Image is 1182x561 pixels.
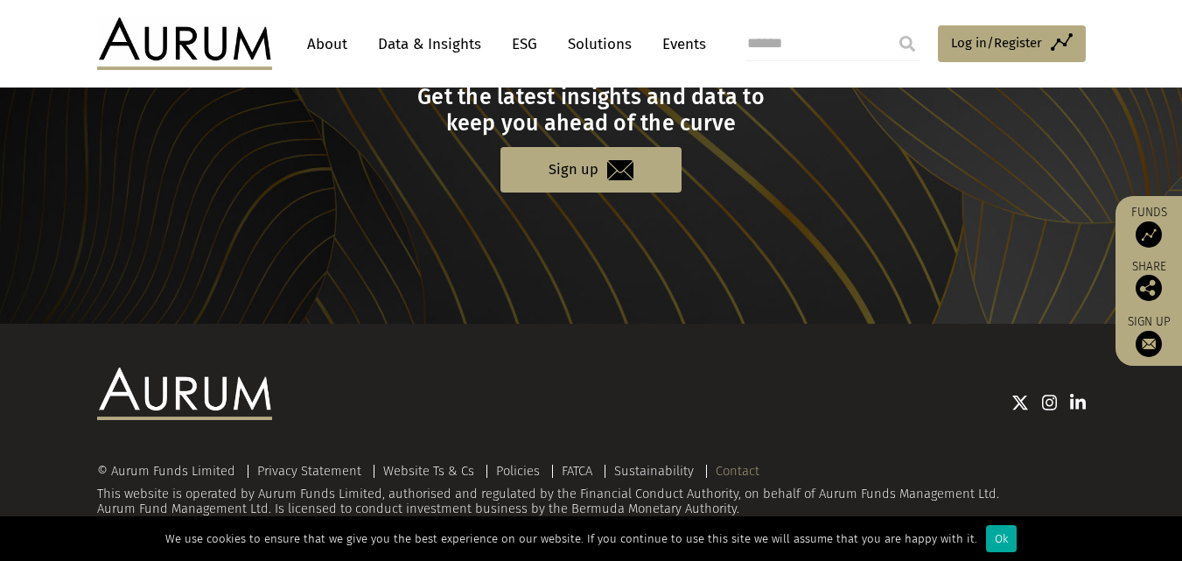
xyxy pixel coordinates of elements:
img: Aurum [97,18,272,70]
a: ESG [503,28,546,60]
div: Ok [986,525,1017,552]
a: Data & Insights [369,28,490,60]
span: Log in/Register [951,32,1042,53]
img: Instagram icon [1042,394,1058,411]
a: Events [654,28,706,60]
a: Funds [1124,205,1173,248]
input: Submit [890,26,925,61]
div: Share [1124,261,1173,301]
a: Policies [496,463,540,479]
a: Log in/Register [938,25,1086,62]
img: Linkedin icon [1070,394,1086,411]
img: Sign up to our newsletter [1136,331,1162,357]
div: This website is operated by Aurum Funds Limited, authorised and regulated by the Financial Conduc... [97,464,1086,517]
img: Twitter icon [1011,394,1029,411]
a: Sign up [500,147,682,192]
a: Solutions [559,28,640,60]
a: Website Ts & Cs [383,463,474,479]
a: Sign up [1124,314,1173,357]
a: FATCA [562,463,592,479]
img: Access Funds [1136,221,1162,248]
a: Privacy Statement [257,463,361,479]
a: Contact [716,463,759,479]
img: Share this post [1136,275,1162,301]
div: © Aurum Funds Limited [97,465,244,478]
a: Sustainability [614,463,694,479]
img: Aurum Logo [97,368,272,420]
h3: Get the latest insights and data to keep you ahead of the curve [99,84,1083,137]
a: About [298,28,356,60]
